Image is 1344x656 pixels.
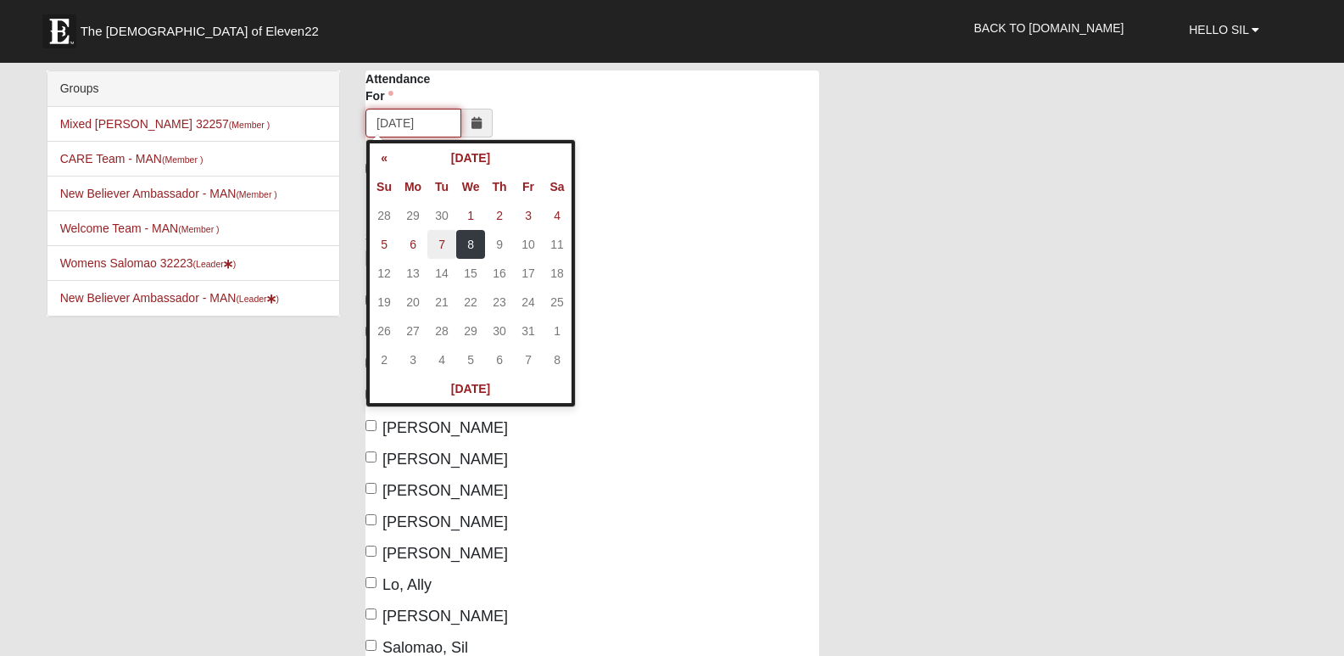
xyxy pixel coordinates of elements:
th: Th [485,172,514,201]
span: The [DEMOGRAPHIC_DATA] of Eleven22 [81,23,319,40]
small: (Member ) [162,154,203,165]
td: 4 [427,345,456,374]
span: [PERSON_NAME] [382,608,508,625]
a: Welcome Team - MAN(Member ) [60,221,220,235]
a: Back to [DOMAIN_NAME] [962,7,1137,49]
small: (Member ) [236,189,276,199]
input: [PERSON_NAME] [365,608,376,620]
th: [DATE] [399,143,543,172]
td: 8 [543,345,572,374]
td: 5 [370,230,399,259]
td: 5 [456,345,485,374]
td: 30 [427,201,456,230]
a: CARE Team - MAN(Member ) [60,152,204,165]
span: [PERSON_NAME] [382,513,508,530]
a: New Believer Ambassador - MAN(Leader) [60,291,279,305]
span: Lo, Ally [382,576,432,593]
div: Groups [47,71,339,107]
a: Mixed [PERSON_NAME] 32257(Member ) [60,117,270,131]
th: « [370,143,399,172]
td: 31 [514,317,543,345]
small: (Leader ) [193,259,237,269]
td: 4 [543,201,572,230]
td: 23 [485,288,514,317]
td: 12 [370,259,399,288]
td: 17 [514,259,543,288]
span: Hello Sil [1189,23,1248,36]
a: Hello Sil [1176,8,1272,51]
small: (Leader ) [236,294,279,304]
a: Womens Salomao 32223(Leader) [60,256,237,270]
td: 20 [399,288,427,317]
th: Mo [399,172,427,201]
span: [PERSON_NAME] [382,482,508,499]
th: [DATE] [370,374,572,403]
input: [PERSON_NAME] [365,483,376,494]
th: We [456,172,485,201]
td: 14 [427,259,456,288]
input: [PERSON_NAME] [365,420,376,431]
a: New Believer Ambassador - MAN(Member ) [60,187,277,200]
span: [PERSON_NAME] [382,545,508,562]
td: 6 [485,345,514,374]
td: 2 [485,201,514,230]
td: 26 [370,317,399,345]
td: 30 [485,317,514,345]
td: 6 [399,230,427,259]
td: 29 [456,317,485,345]
td: 9 [485,230,514,259]
td: 29 [399,201,427,230]
td: 2 [370,345,399,374]
td: 21 [427,288,456,317]
th: Sa [543,172,572,201]
td: 25 [543,288,572,317]
td: 15 [456,259,485,288]
td: 19 [370,288,399,317]
td: 10 [514,230,543,259]
td: 16 [485,259,514,288]
td: 7 [427,230,456,259]
td: 24 [514,288,543,317]
span: [PERSON_NAME] [382,451,508,468]
td: 1 [456,201,485,230]
td: 3 [514,201,543,230]
td: 28 [370,201,399,230]
label: Attendance For [365,70,460,104]
input: [PERSON_NAME] [365,514,376,525]
td: 28 [427,317,456,345]
a: The [DEMOGRAPHIC_DATA] of Eleven22 [34,6,373,48]
th: Fr [514,172,543,201]
input: Lo, Ally [365,577,376,588]
th: Tu [427,172,456,201]
td: 1 [543,317,572,345]
span: [PERSON_NAME] [382,419,508,436]
img: Eleven22 logo [42,14,76,48]
td: 3 [399,345,427,374]
td: 22 [456,288,485,317]
td: 11 [543,230,572,259]
td: 8 [456,230,485,259]
td: 13 [399,259,427,288]
th: Su [370,172,399,201]
td: 18 [543,259,572,288]
input: [PERSON_NAME] [365,546,376,557]
small: (Member ) [229,120,270,130]
input: [PERSON_NAME] [365,451,376,463]
td: 7 [514,345,543,374]
small: (Member ) [178,224,219,234]
td: 27 [399,317,427,345]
